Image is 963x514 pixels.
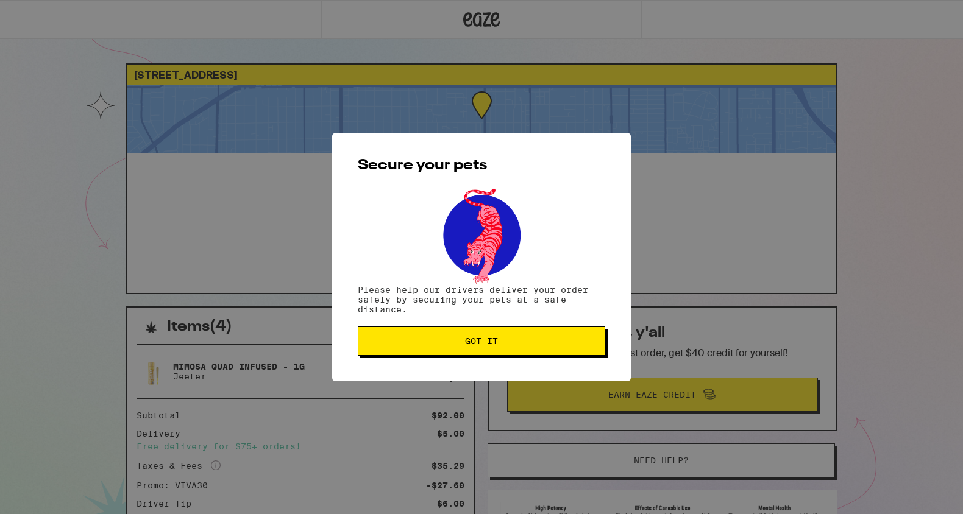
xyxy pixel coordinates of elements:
[358,158,605,173] h2: Secure your pets
[358,326,605,356] button: Got it
[358,285,605,314] p: Please help our drivers deliver your order safely by securing your pets at a safe distance.
[7,9,88,18] span: Hi. Need any help?
[465,337,498,345] span: Got it
[432,185,531,285] img: pets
